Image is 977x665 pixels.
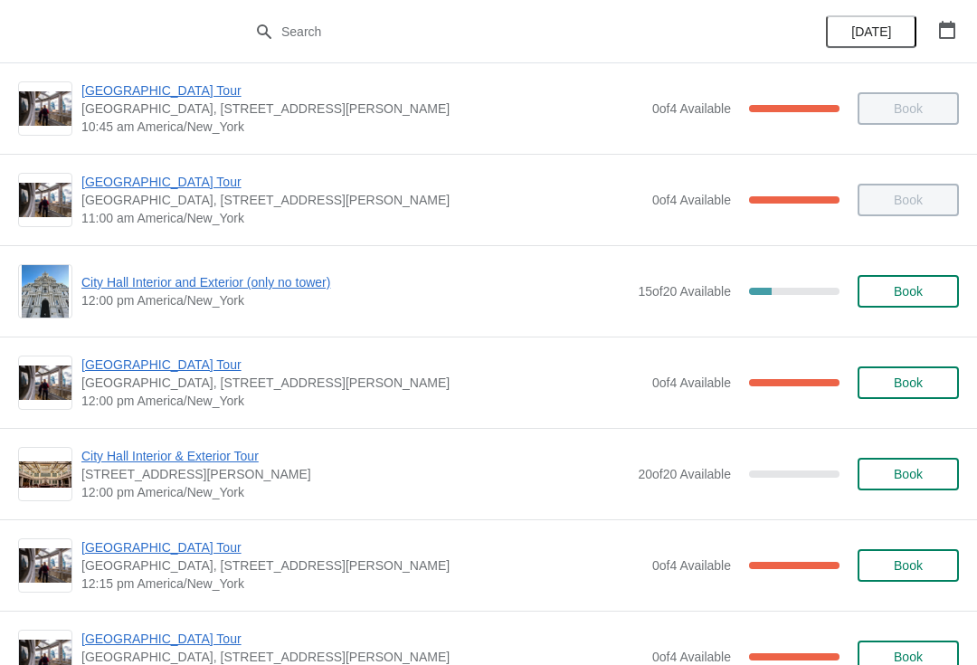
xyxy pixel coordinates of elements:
[858,458,959,490] button: Book
[858,549,959,582] button: Book
[19,548,71,584] img: City Hall Tower Tour | City Hall Visitor Center, 1400 John F Kennedy Boulevard Suite 121, Philade...
[81,209,643,227] span: 11:00 am America/New_York
[81,538,643,556] span: [GEOGRAPHIC_DATA] Tour
[19,91,71,127] img: City Hall Tower Tour | City Hall Visitor Center, 1400 John F Kennedy Boulevard Suite 121, Philade...
[894,650,923,664] span: Book
[81,273,629,291] span: City Hall Interior and Exterior (only no tower)
[652,650,731,664] span: 0 of 4 Available
[638,284,731,299] span: 15 of 20 Available
[652,558,731,573] span: 0 of 4 Available
[81,191,643,209] span: [GEOGRAPHIC_DATA], [STREET_ADDRESS][PERSON_NAME]
[638,467,731,481] span: 20 of 20 Available
[858,366,959,399] button: Book
[81,81,643,100] span: [GEOGRAPHIC_DATA] Tour
[894,375,923,390] span: Book
[81,465,629,483] span: [STREET_ADDRESS][PERSON_NAME]
[858,275,959,308] button: Book
[851,24,891,39] span: [DATE]
[652,193,731,207] span: 0 of 4 Available
[81,356,643,374] span: [GEOGRAPHIC_DATA] Tour
[81,483,629,501] span: 12:00 pm America/New_York
[81,447,629,465] span: City Hall Interior & Exterior Tour
[81,173,643,191] span: [GEOGRAPHIC_DATA] Tour
[280,15,733,48] input: Search
[81,392,643,410] span: 12:00 pm America/New_York
[81,630,643,648] span: [GEOGRAPHIC_DATA] Tour
[894,467,923,481] span: Book
[652,101,731,116] span: 0 of 4 Available
[81,575,643,593] span: 12:15 pm America/New_York
[22,265,70,318] img: City Hall Interior and Exterior (only no tower) | | 12:00 pm America/New_York
[19,366,71,401] img: City Hall Tower Tour | City Hall Visitor Center, 1400 John F Kennedy Boulevard Suite 121, Philade...
[81,556,643,575] span: [GEOGRAPHIC_DATA], [STREET_ADDRESS][PERSON_NAME]
[19,183,71,218] img: City Hall Tower Tour | City Hall Visitor Center, 1400 John F Kennedy Boulevard Suite 121, Philade...
[894,284,923,299] span: Book
[81,374,643,392] span: [GEOGRAPHIC_DATA], [STREET_ADDRESS][PERSON_NAME]
[81,291,629,309] span: 12:00 pm America/New_York
[19,461,71,488] img: City Hall Interior & Exterior Tour | 1400 John F Kennedy Boulevard, Suite 121, Philadelphia, PA, ...
[652,375,731,390] span: 0 of 4 Available
[81,118,643,136] span: 10:45 am America/New_York
[894,558,923,573] span: Book
[81,100,643,118] span: [GEOGRAPHIC_DATA], [STREET_ADDRESS][PERSON_NAME]
[826,15,916,48] button: [DATE]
